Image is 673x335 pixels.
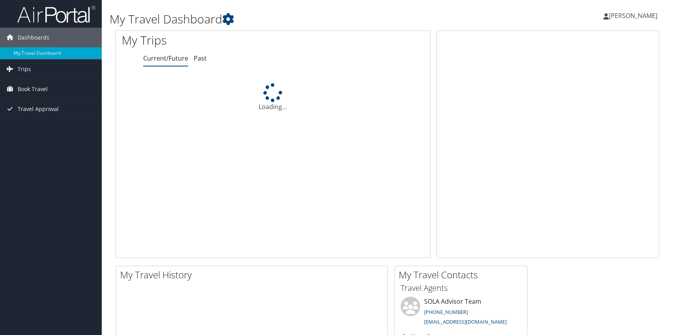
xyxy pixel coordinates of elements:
[122,32,293,48] h1: My Trips
[18,59,31,79] span: Trips
[401,283,521,294] h3: Travel Agents
[397,297,525,329] li: SOLA Advisor Team
[609,11,657,20] span: [PERSON_NAME]
[424,318,507,325] a: [EMAIL_ADDRESS][DOMAIN_NAME]
[18,99,59,119] span: Travel Approval
[603,4,665,27] a: [PERSON_NAME]
[18,79,48,99] span: Book Travel
[18,28,49,47] span: Dashboards
[116,83,430,111] div: Loading...
[110,11,480,27] h1: My Travel Dashboard
[399,268,527,281] h2: My Travel Contacts
[194,54,207,63] a: Past
[120,268,387,281] h2: My Travel History
[17,5,95,23] img: airportal-logo.png
[424,308,468,315] a: [PHONE_NUMBER]
[143,54,188,63] a: Current/Future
